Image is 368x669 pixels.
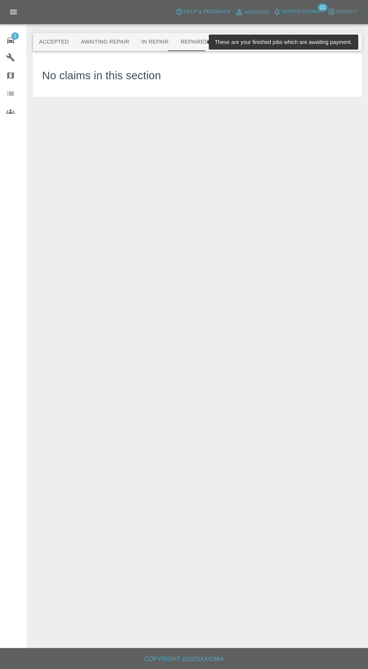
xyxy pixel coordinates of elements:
button: Open drawer [5,3,23,21]
span: 21 [318,4,327,11]
h3: No claims in this section [42,68,161,84]
button: Logout [326,6,359,18]
button: Help & Feedback [173,6,232,18]
a: Account [233,6,271,18]
span: Logout [336,8,357,16]
button: Repaired [175,33,214,51]
span: Help & Feedback [184,8,231,16]
span: Account [244,8,270,17]
span: 3 [11,32,19,40]
button: Paid [214,33,248,51]
button: Accepted [33,33,75,51]
h6: Copyright © 2025 Axioma [6,654,362,664]
button: Notifications [271,6,323,18]
span: Notifications [282,8,321,16]
button: In Repair [136,33,175,51]
button: Awaiting Repair [75,33,135,51]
